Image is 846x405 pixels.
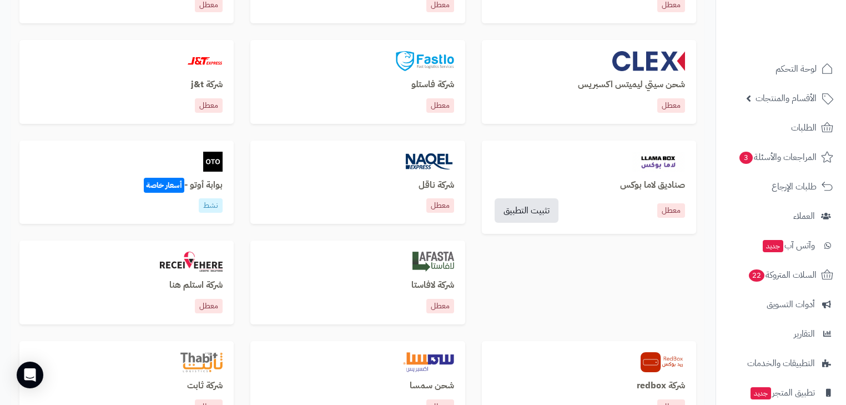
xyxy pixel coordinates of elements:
[723,291,839,318] a: أدوات التسويق
[31,381,223,391] h3: شركة ثابت
[403,352,454,372] img: smsa
[739,152,753,164] span: 3
[19,141,234,224] a: otoبوابة أوتو -أسعار خاصةنشط
[749,269,764,282] span: 22
[723,173,839,200] a: طلبات الإرجاع
[723,144,839,171] a: المراجعات والأسئلة3
[612,51,685,71] img: clex
[657,203,685,218] a: معطل
[261,381,454,391] h3: شحن سمسا
[738,149,817,165] span: المراجعات والأسئلة
[19,241,234,324] a: aymakanشركة استلم هنامعطل
[426,198,454,213] p: معطل
[751,387,771,399] span: جديد
[723,56,839,82] a: لوحة التحكم
[250,141,465,224] a: naqelشركة ناقلمعطل
[756,91,817,106] span: الأقسام والمنتجات
[791,120,817,136] span: الطلبات
[160,252,223,272] img: aymakan
[775,61,817,77] span: لوحة التحكم
[772,179,817,194] span: طلبات الإرجاع
[203,152,223,172] img: oto
[31,281,223,291] h3: شركة استلم هنا
[794,326,815,342] span: التقارير
[250,241,465,324] a: lafastaشركة لافاستامعطل
[748,267,817,283] span: السلات المتروكة
[180,352,223,372] img: thabit
[17,362,43,388] div: Open Intercom Messenger
[31,181,223,191] h3: بوابة أوتو -
[19,40,234,124] a: jtشركة j&tمعطل
[723,114,839,141] a: الطلبات
[144,178,184,193] span: أسعار خاصة
[747,356,815,371] span: التطبيقات والخدمات
[396,51,454,71] img: fastlo
[412,252,454,272] img: lafasta
[187,51,223,71] img: jt
[763,240,783,252] span: جديد
[250,40,465,124] a: fastloشركة فاستلومعطل
[641,352,685,372] img: redbox
[493,381,685,391] h3: شركة redbox
[482,40,696,124] a: clexشحن سيتي ليميتس اكسبريسمعطل
[749,385,815,401] span: تطبيق المتجر
[762,238,815,253] span: وآتس آب
[426,98,454,113] p: معطل
[261,80,454,90] h3: شركة فاستلو
[767,297,815,312] span: أدوات التسويق
[261,181,454,191] h3: شركة ناقل
[723,262,839,288] a: السلات المتروكة22
[195,98,223,113] p: معطل
[495,198,558,223] a: تثبيت التطبيق
[426,299,454,313] p: معطل
[31,80,223,90] h3: شركة j&t
[771,30,835,53] img: logo-2.png
[261,281,454,291] h3: شركة لافاستا
[793,208,815,224] span: العملاء
[723,321,839,347] a: التقارير
[657,98,685,113] p: معطل
[723,232,839,259] a: وآتس آبجديد
[404,152,454,172] img: naqel
[493,152,685,172] a: llamabox
[632,152,685,172] img: llamabox
[493,80,685,90] h3: شحن سيتي ليميتس اكسبريس
[493,181,685,191] a: صناديق لاما بوكس
[723,350,839,377] a: التطبيقات والخدمات
[199,198,223,213] p: نشط
[195,299,223,313] p: معطل
[723,203,839,229] a: العملاء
